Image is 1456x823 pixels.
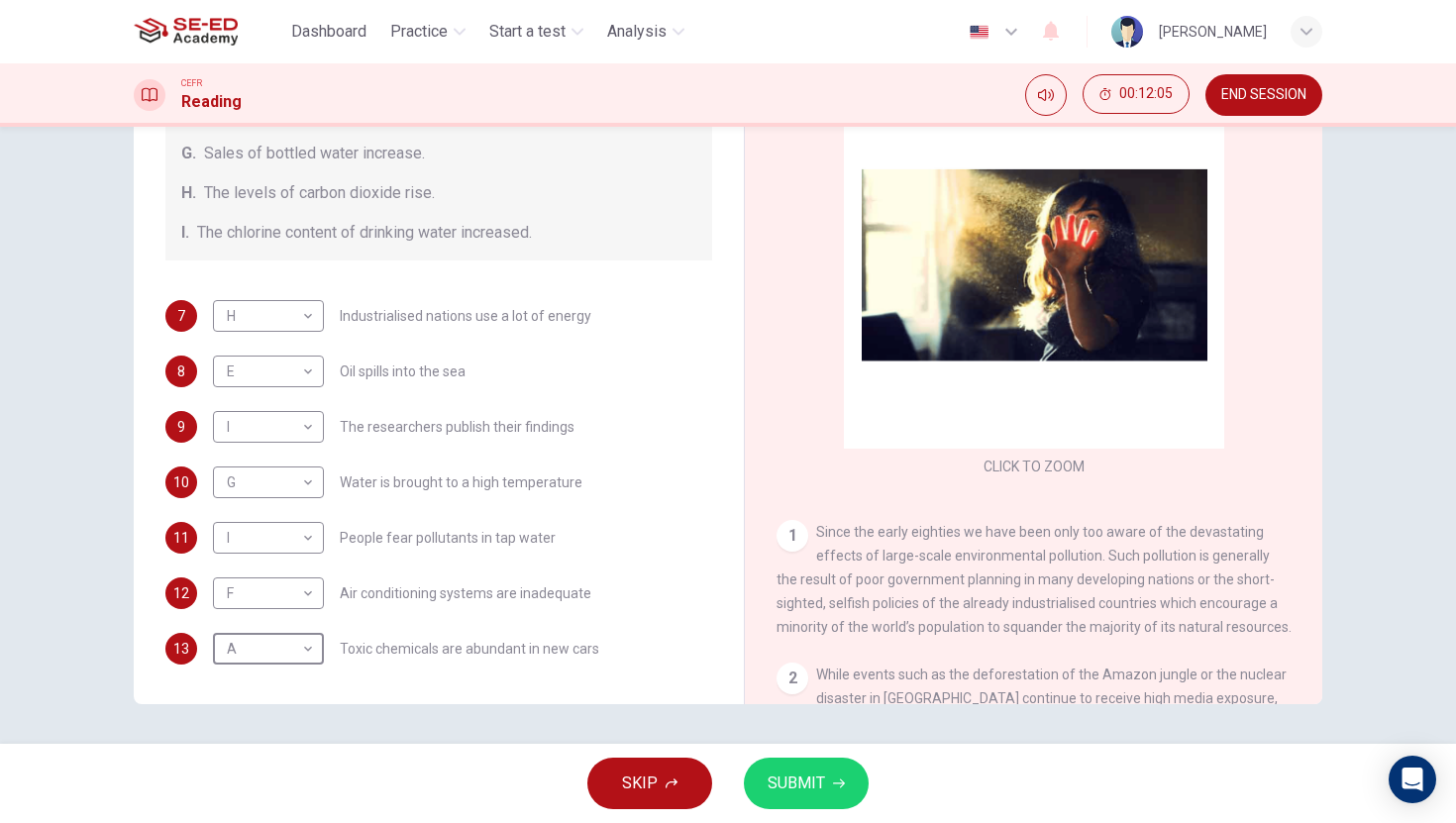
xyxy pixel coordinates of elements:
span: 11 [173,531,189,545]
button: Dashboard [283,14,374,50]
span: Practice [390,20,448,44]
span: G. [181,142,196,165]
button: SUBMIT [744,758,869,809]
span: CEFR [181,76,202,90]
div: 1 [777,520,808,552]
span: SUBMIT [768,770,825,797]
span: Analysis [607,20,667,44]
div: H [213,288,317,345]
div: F [213,566,317,622]
span: END SESSION [1221,87,1306,103]
span: I. [181,221,189,245]
span: Start a test [489,20,566,44]
h1: Reading [181,90,242,114]
span: 00:12:05 [1119,86,1173,102]
div: I [213,399,317,456]
div: E [213,344,317,400]
img: en [967,25,991,40]
button: Analysis [599,14,692,50]
span: 8 [177,364,185,378]
span: The levels of carbon dioxide rise. [204,181,435,205]
span: 12 [173,586,189,600]
div: Mute [1025,74,1067,116]
div: 2 [777,663,808,694]
span: 10 [173,475,189,489]
img: SE-ED Academy logo [134,12,238,51]
span: Sales of bottled water increase. [204,142,425,165]
span: Water is brought to a high temperature [340,475,582,489]
button: END SESSION [1205,74,1322,116]
span: People fear pollutants in tap water [340,531,556,545]
div: G [213,455,317,511]
span: Air conditioning systems are inadequate [340,586,591,600]
span: H. [181,181,196,205]
button: Practice [382,14,473,50]
span: The chlorine content of drinking water increased. [197,221,532,245]
a: SE-ED Academy logo [134,12,283,51]
div: A [213,621,317,677]
div: I [213,510,317,566]
button: Start a test [481,14,591,50]
button: SKIP [587,758,712,809]
span: 7 [177,309,185,323]
div: Open Intercom Messenger [1389,756,1436,803]
span: Dashboard [291,20,366,44]
span: Since the early eighties we have been only too aware of the devastating effects of large-scale en... [777,524,1292,635]
div: Hide [1083,74,1190,116]
span: 13 [173,642,189,656]
span: 9 [177,420,185,434]
span: Industrialised nations use a lot of energy [340,309,591,323]
button: 00:12:05 [1083,74,1190,114]
div: [PERSON_NAME] [1159,20,1267,44]
span: The researchers publish their findings [340,420,574,434]
img: Profile picture [1111,16,1143,48]
span: Toxic chemicals are abundant in new cars [340,642,599,656]
span: SKIP [622,770,658,797]
span: Oil spills into the sea [340,364,466,378]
